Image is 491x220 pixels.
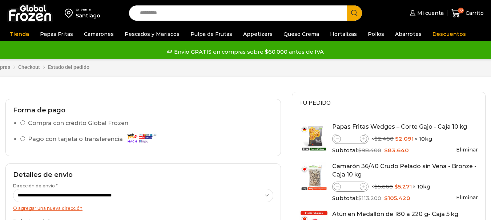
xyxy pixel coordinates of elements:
a: Descuentos [429,27,470,41]
span: $ [384,147,388,154]
a: Pulpa de Frutas [187,27,236,41]
img: address-field-icon.svg [65,7,76,19]
a: Abarrotes [391,27,425,41]
span: 10 [458,8,464,13]
div: × × 10kg [332,182,478,192]
div: Subtotal: [332,146,478,154]
div: Santiago [76,12,100,19]
input: Product quantity [341,134,360,143]
bdi: 113.200 [358,195,381,202]
span: $ [374,183,378,190]
a: Atún en Medallón de 180 a 220 g- Caja 5 kg [332,211,458,217]
a: Papas Fritas [36,27,77,41]
a: Hortalizas [326,27,361,41]
bdi: 98.400 [358,147,381,154]
a: Queso Crema [280,27,323,41]
span: $ [384,195,388,202]
bdi: 83.640 [384,147,409,154]
h2: Forma de pago [13,107,273,115]
a: O agregar una nueva dirección [13,206,82,211]
a: 10 Carrito [451,5,484,22]
label: Dirección de envío * [13,183,273,202]
a: Camarones [80,27,117,41]
label: Pago con tarjeta o transferencia [28,133,160,146]
h2: Detalles de envío [13,171,273,179]
bdi: 2.460 [374,135,394,142]
a: Pescados y Mariscos [121,27,183,41]
bdi: 5.271 [394,183,412,190]
a: Papas Fritas Wedges – Corte Gajo - Caja 10 kg [332,123,467,130]
a: Pollos [364,27,388,41]
span: Tu pedido [299,99,331,107]
div: × × 10kg [332,134,478,144]
span: Carrito [464,9,484,17]
span: $ [394,183,398,190]
label: Compra con crédito Global Frozen [28,118,128,129]
div: Subtotal: [332,194,478,202]
a: Tienda [6,27,33,41]
a: Eliminar [456,146,478,153]
bdi: 105.420 [384,195,410,202]
button: Search button [347,5,362,21]
a: Eliminar [456,194,478,201]
bdi: 2.091 [395,135,414,142]
span: $ [358,195,362,202]
span: $ [395,135,399,142]
a: Mi cuenta [408,6,443,20]
select: Dirección de envío * [13,189,273,202]
img: Pago con tarjeta o transferencia [125,132,158,144]
div: Enviar a [76,7,100,12]
bdi: 5.660 [374,183,393,190]
a: Appetizers [240,27,276,41]
span: $ [358,147,362,154]
input: Product quantity [341,182,360,191]
span: Mi cuenta [415,9,444,17]
span: $ [374,135,378,142]
a: Camarón 36/40 Crudo Pelado sin Vena - Bronze - Caja 10 kg [332,163,476,178]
